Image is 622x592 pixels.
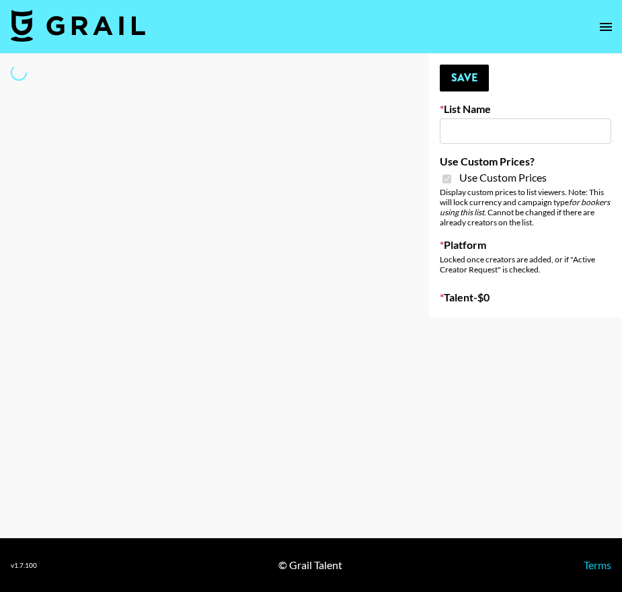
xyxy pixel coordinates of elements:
[440,254,611,274] div: Locked once creators are added, or if "Active Creator Request" is checked.
[440,187,611,227] div: Display custom prices to list viewers. Note: This will lock currency and campaign type . Cannot b...
[440,65,489,91] button: Save
[278,558,342,572] div: © Grail Talent
[11,561,37,570] div: v 1.7.100
[440,291,611,304] label: Talent - $ 0
[440,155,611,168] label: Use Custom Prices?
[584,558,611,571] a: Terms
[440,102,611,116] label: List Name
[459,171,547,184] span: Use Custom Prices
[440,197,610,217] em: for bookers using this list
[11,9,145,42] img: Grail Talent
[592,13,619,40] button: open drawer
[440,238,611,252] label: Platform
